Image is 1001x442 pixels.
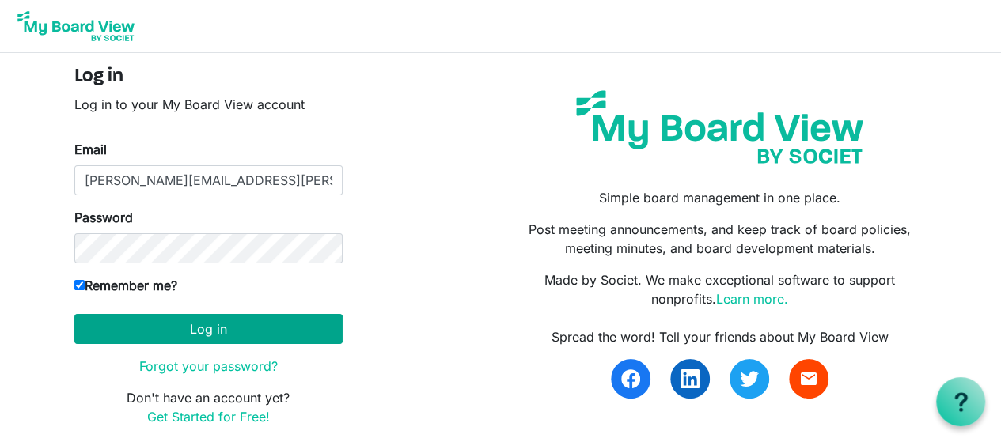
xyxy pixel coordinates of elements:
[789,359,828,399] a: email
[74,95,343,114] p: Log in to your My Board View account
[74,280,85,290] input: Remember me?
[74,208,133,227] label: Password
[681,369,700,388] img: linkedin.svg
[799,369,818,388] span: email
[147,409,270,425] a: Get Started for Free!
[74,388,343,426] p: Don't have an account yet?
[621,369,640,388] img: facebook.svg
[74,140,107,159] label: Email
[13,6,139,46] img: My Board View Logo
[512,327,927,346] div: Spread the word! Tell your friends about My Board View
[512,270,927,308] p: Made by Societ. We make exceptional software to support nonprofits.
[74,314,343,344] button: Log in
[74,66,343,89] h4: Log in
[740,369,759,388] img: twitter.svg
[716,291,788,307] a: Learn more.
[564,78,875,176] img: my-board-view-societ.svg
[139,358,278,374] a: Forgot your password?
[512,220,927,258] p: Post meeting announcements, and keep track of board policies, meeting minutes, and board developm...
[74,276,177,295] label: Remember me?
[512,188,927,207] p: Simple board management in one place.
